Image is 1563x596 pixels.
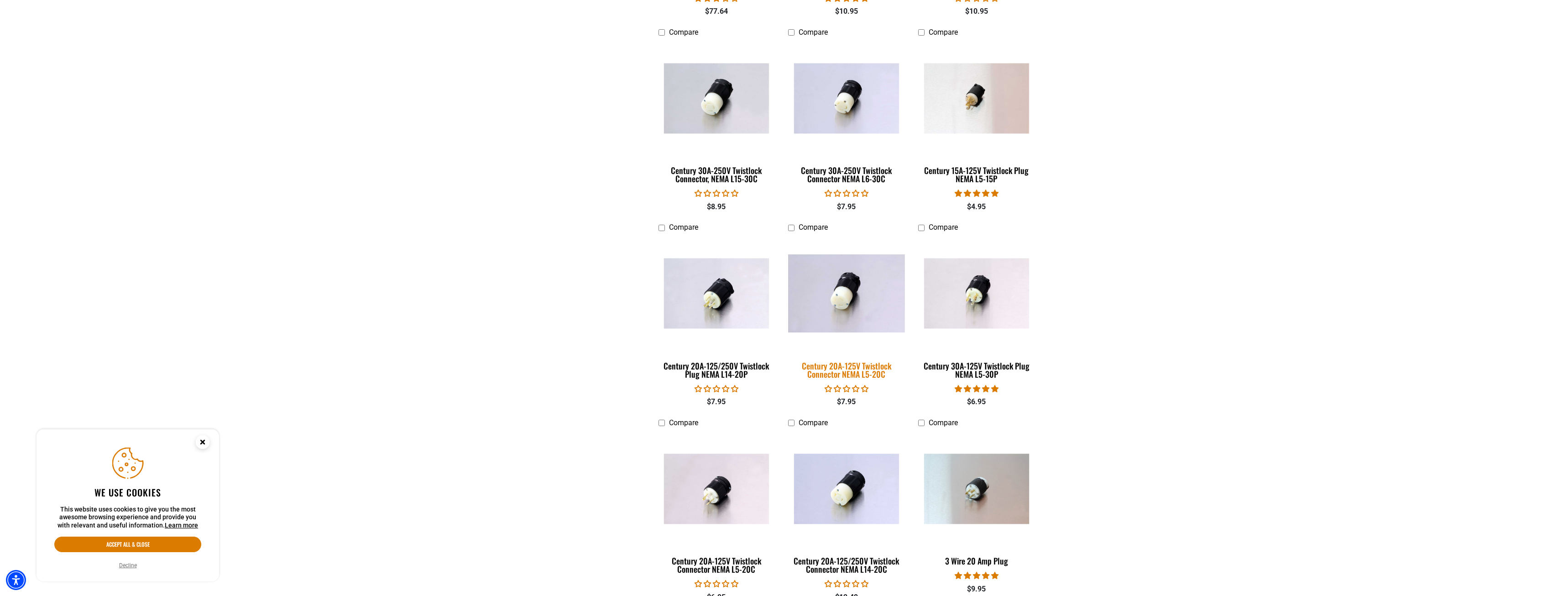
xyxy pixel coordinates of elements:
[929,418,958,427] span: Compare
[955,189,998,198] span: 5.00 stars
[918,201,1035,212] div: $4.95
[659,237,775,384] a: Century 20A-125/250V Twistlock Plug NEMA L14-20P Century 20A-125/250V Twistlock Plug NEMA L14-20P
[669,28,698,37] span: Compare
[789,454,904,524] img: Century 20A-125/250V Twistlock Connector NEMA L14-20C
[659,201,775,212] div: $8.95
[695,580,738,588] span: 0.00 stars
[659,396,775,407] div: $7.95
[918,432,1035,570] a: 3 Wire 20 Amp Plug 3 Wire 20 Amp Plug
[695,385,738,393] span: 0.00 stars
[918,166,1035,183] div: Century 15A-125V Twistlock Plug NEMA L5-15P
[788,6,904,17] div: $10.95
[919,63,1034,134] img: Century 15A-125V Twistlock Plug NEMA L5-15P
[37,429,219,582] aside: Cookie Consent
[788,557,904,573] div: Century 20A-125/250V Twistlock Connector NEMA L14-20C
[783,254,910,332] img: Century 20A-125V Twistlock Connector NEMA L5-20C
[789,63,904,134] img: Century 30A-250V Twistlock Connector NEMA L6-30C
[799,28,828,37] span: Compare
[825,189,868,198] span: 0.00 stars
[955,385,998,393] span: 5.00 stars
[659,166,775,183] div: Century 30A-250V Twistlock Connector, NEMA L15-30C
[788,432,904,579] a: Century 20A-125/250V Twistlock Connector NEMA L14-20C Century 20A-125/250V Twistlock Connector NE...
[799,418,828,427] span: Compare
[54,486,201,498] h2: We use cookies
[919,454,1034,524] img: 3 Wire 20 Amp Plug
[6,570,26,590] div: Accessibility Menu
[54,506,201,530] p: This website uses cookies to give you the most awesome browsing experience and provide you with r...
[788,362,904,378] div: Century 20A-125V Twistlock Connector NEMA L5-20C
[929,223,958,232] span: Compare
[788,396,904,407] div: $7.95
[788,237,904,384] a: Century 20A-125V Twistlock Connector NEMA L5-20C Century 20A-125V Twistlock Connector NEMA L5-20C
[918,584,1035,595] div: $9.95
[659,63,774,134] img: Century 30A-250V Twistlock Connector, NEMA L15-30C
[659,258,774,329] img: Century 20A-125/250V Twistlock Plug NEMA L14-20P
[659,362,775,378] div: Century 20A-125/250V Twistlock Plug NEMA L14-20P
[659,6,775,17] div: $77.64
[918,41,1035,188] a: Century 15A-125V Twistlock Plug NEMA L5-15P Century 15A-125V Twistlock Plug NEMA L5-15P
[788,166,904,183] div: Century 30A-250V Twistlock Connector NEMA L6-30C
[918,237,1035,384] a: Century 30A-125V Twistlock Plug NEMA L5-30P Century 30A-125V Twistlock Plug NEMA L5-30P
[919,258,1034,329] img: Century 30A-125V Twistlock Plug NEMA L5-30P
[659,432,775,579] a: Century 20A-125V Twistlock Connector NEMA L5-20C Century 20A-125V Twistlock Connector NEMA L5-20C
[918,557,1035,565] div: 3 Wire 20 Amp Plug
[116,561,140,570] button: Decline
[695,189,738,198] span: 0.00 stars
[799,223,828,232] span: Compare
[955,571,998,580] span: 5.00 stars
[669,223,698,232] span: Compare
[186,429,219,458] button: Close this option
[825,580,868,588] span: 0.00 stars
[918,6,1035,17] div: $10.95
[669,418,698,427] span: Compare
[788,41,904,188] a: Century 30A-250V Twistlock Connector NEMA L6-30C Century 30A-250V Twistlock Connector NEMA L6-30C
[929,28,958,37] span: Compare
[165,522,198,529] a: This website uses cookies to give you the most awesome browsing experience and provide you with r...
[918,362,1035,378] div: Century 30A-125V Twistlock Plug NEMA L5-30P
[659,557,775,573] div: Century 20A-125V Twistlock Connector NEMA L5-20C
[659,41,775,188] a: Century 30A-250V Twistlock Connector, NEMA L15-30C Century 30A-250V Twistlock Connector, NEMA L15...
[788,201,904,212] div: $7.95
[825,385,868,393] span: 0.00 stars
[659,454,774,524] img: Century 20A-125V Twistlock Connector NEMA L5-20C
[918,396,1035,407] div: $6.95
[54,537,201,552] button: Accept all & close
